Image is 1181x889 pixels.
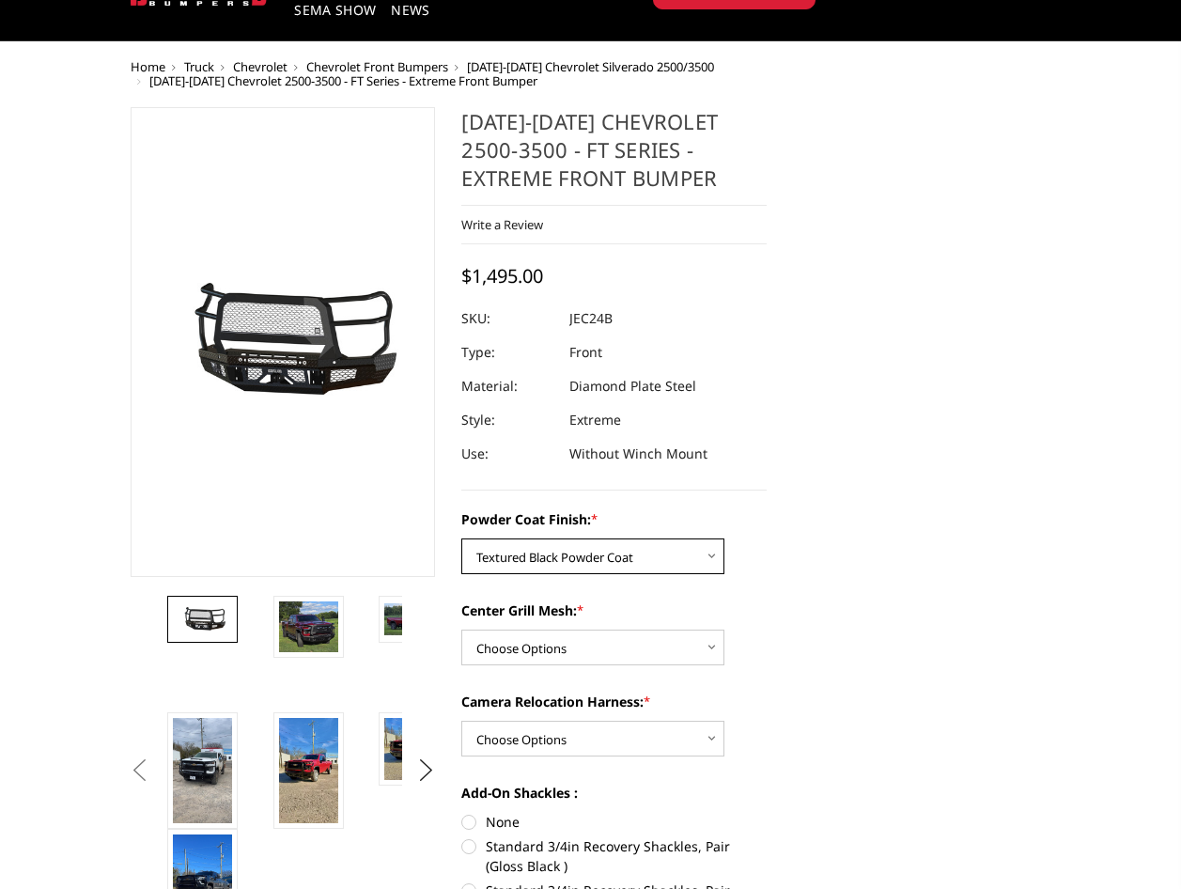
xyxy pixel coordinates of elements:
img: 2024-2026 Chevrolet 2500-3500 - FT Series - Extreme Front Bumper [173,718,232,823]
img: 2024-2026 Chevrolet 2500-3500 - FT Series - Extreme Front Bumper [173,605,232,632]
label: Powder Coat Finish: [461,509,767,529]
a: Chevrolet Front Bumpers [306,58,448,75]
a: Home [131,58,165,75]
dd: Diamond Plate Steel [569,369,696,403]
label: Camera Relocation Harness: [461,692,767,711]
label: None [461,812,767,832]
dt: Style: [461,403,555,437]
dt: Type: [461,335,555,369]
a: Write a Review [461,216,543,233]
h1: [DATE]-[DATE] Chevrolet 2500-3500 - FT Series - Extreme Front Bumper [461,107,767,206]
dd: Without Winch Mount [569,437,707,471]
img: 2024-2026 Chevrolet 2500-3500 - FT Series - Extreme Front Bumper [279,601,338,652]
button: Previous [126,756,154,785]
img: 2024-2026 Chevrolet 2500-3500 - FT Series - Extreme Front Bumper [384,718,443,780]
dt: Use: [461,437,555,471]
a: 2024-2026 Chevrolet 2500-3500 - FT Series - Extreme Front Bumper [131,107,436,577]
img: 2024-2026 Chevrolet 2500-3500 - FT Series - Extreme Front Bumper [384,603,443,635]
button: Next [412,756,440,785]
label: Standard 3/4in Recovery Shackles, Pair (Gloss Black ) [461,836,767,876]
span: $1,495.00 [461,263,543,289]
dt: Material: [461,369,555,403]
dd: JEC24B [569,302,613,335]
span: [DATE]-[DATE] Chevrolet 2500-3500 - FT Series - Extreme Front Bumper [149,72,537,89]
dd: Front [569,335,602,369]
dd: Extreme [569,403,621,437]
a: [DATE]-[DATE] Chevrolet Silverado 2500/3500 [467,58,714,75]
a: Truck [184,58,214,75]
a: News [391,4,429,40]
a: Chevrolet [233,58,287,75]
dt: SKU: [461,302,555,335]
a: SEMA Show [294,4,376,40]
img: 2024-2026 Chevrolet 2500-3500 - FT Series - Extreme Front Bumper [279,718,338,823]
label: Add-On Shackles : [461,783,767,803]
label: Center Grill Mesh: [461,600,767,620]
iframe: Chat Widget [1087,799,1181,889]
